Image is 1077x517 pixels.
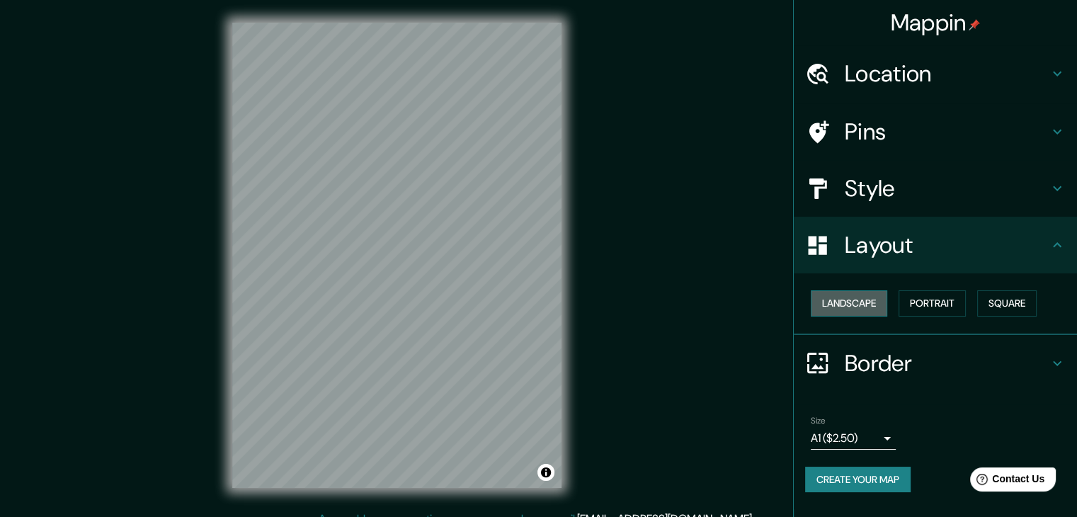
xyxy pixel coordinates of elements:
button: Toggle attribution [537,464,554,481]
button: Create your map [805,467,911,493]
img: pin-icon.png [969,19,980,30]
h4: Mappin [891,8,981,37]
h4: Pins [845,118,1049,146]
div: Location [794,45,1077,102]
button: Landscape [811,290,887,317]
div: Style [794,160,1077,217]
h4: Location [845,59,1049,88]
button: Square [977,290,1037,317]
iframe: Help widget launcher [951,462,1061,501]
h4: Border [845,349,1049,377]
div: Pins [794,103,1077,160]
div: Border [794,335,1077,392]
label: Size [811,414,826,426]
button: Portrait [899,290,966,317]
canvas: Map [232,23,562,488]
h4: Style [845,174,1049,203]
div: Layout [794,217,1077,273]
h4: Layout [845,231,1049,259]
div: A1 ($2.50) [811,427,896,450]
